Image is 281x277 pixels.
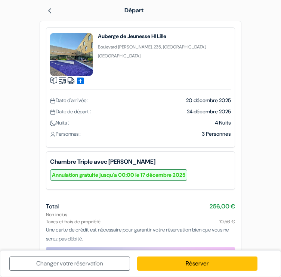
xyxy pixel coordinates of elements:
[210,202,235,211] span: 256,00 €
[46,211,235,225] div: Non inclus Taxes et frais de propriété
[76,76,85,84] a: add_box
[50,132,56,137] img: user_icon.svg
[50,77,58,84] img: book.svg
[215,119,231,126] span: 4 Nuits
[50,130,81,137] span: Personnes :
[50,120,56,126] img: moon.svg
[76,76,85,85] span: add_box
[186,97,231,104] span: 20 décembre 2025
[46,226,229,242] span: Une carte de crédit est nécessaire pour garantir votre réservation bien que vous ne serez pas déb...
[50,119,69,126] span: Nuits :
[46,202,59,210] span: Total
[137,256,258,271] a: Réserver
[50,157,231,166] b: Chambre Triple avec [PERSON_NAME]
[67,77,75,84] img: truck.svg
[98,44,206,59] small: Boulevard [PERSON_NAME], 235, [GEOGRAPHIC_DATA], [GEOGRAPHIC_DATA]
[98,33,231,39] h4: Auberge de Jeunesse HI Lille
[202,130,231,137] span: 3 Personnes
[50,97,89,104] span: Date d'arrivée :
[59,77,66,84] img: music.svg
[187,108,231,115] span: 24 décembre 2025
[219,218,235,225] span: 10,56 €
[124,6,143,14] span: Départ
[9,256,130,271] a: Changer votre réservation
[47,8,53,14] img: left_arrow.svg
[50,98,56,104] img: calendar.svg
[50,109,56,115] img: calendar.svg
[50,169,187,181] small: Annulation gratuite jusqu'a 00:00 le 17 décembre 2025
[50,108,91,115] span: Date de départ :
